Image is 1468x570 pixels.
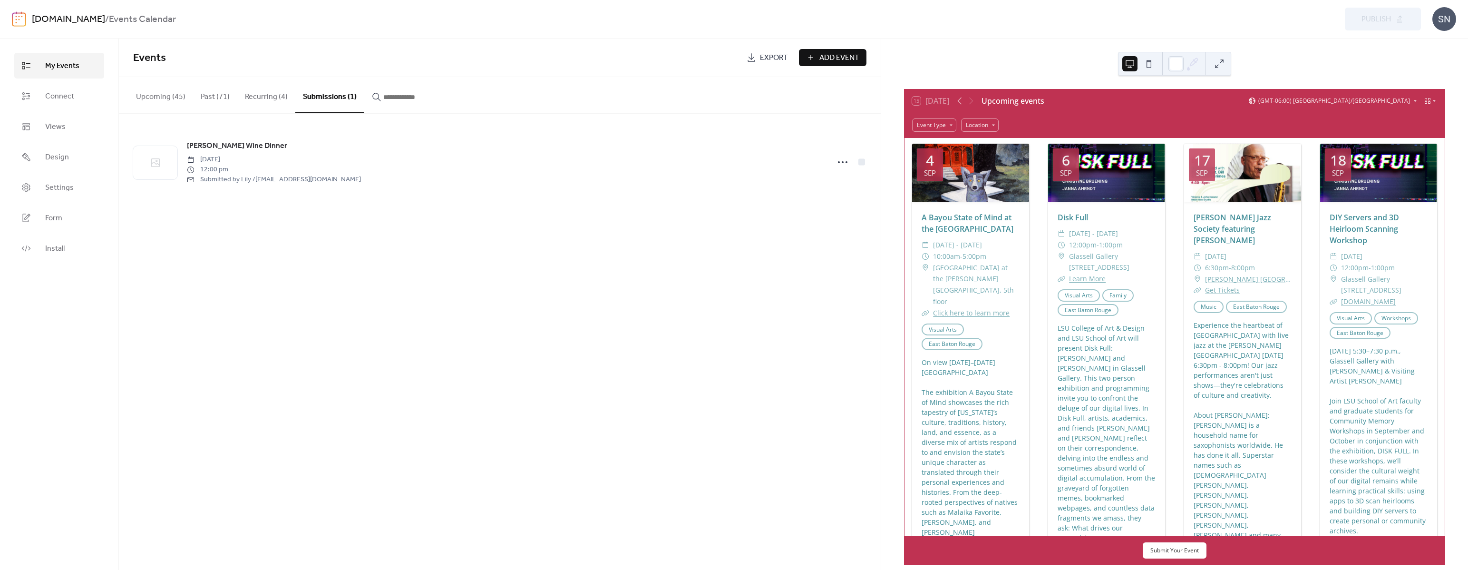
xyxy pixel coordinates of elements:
a: Connect [14,83,104,109]
span: [GEOGRAPHIC_DATA] at the [PERSON_NAME][GEOGRAPHIC_DATA], 5th floor [933,262,1020,307]
a: Learn More [1069,274,1106,283]
a: Get Tickets [1205,285,1240,295]
span: [DATE] [1341,251,1362,262]
div: ​ [1194,251,1201,262]
div: Sep [1060,169,1072,177]
span: 10:00am [933,251,960,262]
div: 4 [926,153,934,167]
a: [PERSON_NAME] Wine Dinner [187,140,287,152]
div: Sep [1196,169,1208,177]
div: ​ [1058,239,1065,251]
a: [DOMAIN_NAME] [1341,297,1396,306]
button: Submit Your Event [1143,542,1206,559]
a: [PERSON_NAME] [GEOGRAPHIC_DATA] [1205,274,1292,285]
span: Views [45,121,66,133]
span: 6:30pm [1205,262,1229,274]
span: Events [133,48,166,69]
span: 12:00 pm [187,165,361,175]
div: 18 [1330,153,1346,167]
span: 5:00pm [962,251,986,262]
span: Submitted by Lily / [EMAIL_ADDRESS][DOMAIN_NAME] [187,175,361,185]
div: ​ [922,239,929,251]
a: Views [14,114,104,139]
a: [DOMAIN_NAME] [32,10,105,29]
a: Install [14,236,104,261]
div: ​ [1194,285,1201,296]
a: Disk Full [1058,212,1088,223]
span: [DATE] [1205,251,1226,262]
div: Sep [1332,169,1344,177]
b: / [105,10,109,29]
div: ​ [1058,251,1065,262]
div: ​ [1330,274,1337,285]
div: Upcoming events [982,95,1044,107]
span: 1:00pm [1371,262,1395,274]
div: 17 [1194,153,1210,167]
span: Glassell Gallery [STREET_ADDRESS] [1069,251,1156,274]
div: ​ [1194,262,1201,274]
span: [DATE] - [DATE] [933,239,982,251]
img: logo [12,11,26,27]
span: - [960,251,962,262]
span: (GMT-06:00) [GEOGRAPHIC_DATA]/[GEOGRAPHIC_DATA] [1258,98,1410,104]
div: ​ [1194,274,1201,285]
span: Glassell Gallery [STREET_ADDRESS] [1341,274,1428,296]
a: Export [739,49,795,66]
div: Sep [924,169,936,177]
span: - [1369,262,1371,274]
span: Settings [45,182,74,194]
div: ​ [1058,228,1065,239]
div: ​ [1330,251,1337,262]
span: - [1229,262,1231,274]
button: Submissions (1) [295,77,364,113]
a: Design [14,144,104,170]
button: Add Event [799,49,866,66]
span: Export [760,52,788,64]
span: 12:00pm [1341,262,1369,274]
span: Form [45,213,62,224]
span: 8:00pm [1231,262,1255,274]
span: My Events [45,60,79,72]
span: [DATE] [187,155,361,165]
div: ​ [1330,296,1337,307]
a: [PERSON_NAME] Jazz Society featuring [PERSON_NAME] [1194,212,1271,246]
span: Connect [45,91,74,102]
a: My Events [14,53,104,79]
a: Form [14,205,104,231]
span: Add Event [819,52,859,64]
div: ​ [922,251,929,262]
div: SN [1432,7,1456,31]
a: A Bayou State of Mind at the [GEOGRAPHIC_DATA] [922,212,1013,234]
a: DIY Servers and 3D Heirloom Scanning Workshop [1330,212,1399,246]
button: Upcoming (45) [128,77,193,112]
span: [DATE] - [DATE] [1069,228,1118,239]
span: - [1097,239,1099,251]
div: ​ [1058,273,1065,285]
span: Design [45,152,69,163]
button: Recurring (4) [237,77,295,112]
a: Settings [14,175,104,200]
b: Events Calendar [109,10,176,29]
span: Install [45,243,65,255]
span: 12:00pm [1069,239,1097,251]
button: Past (71) [193,77,237,112]
div: 6 [1062,153,1070,167]
span: 1:00pm [1099,239,1123,251]
div: ​ [922,262,929,274]
div: ​ [1330,262,1337,274]
div: ​ [922,307,929,319]
a: Click here to learn more [933,308,1010,317]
